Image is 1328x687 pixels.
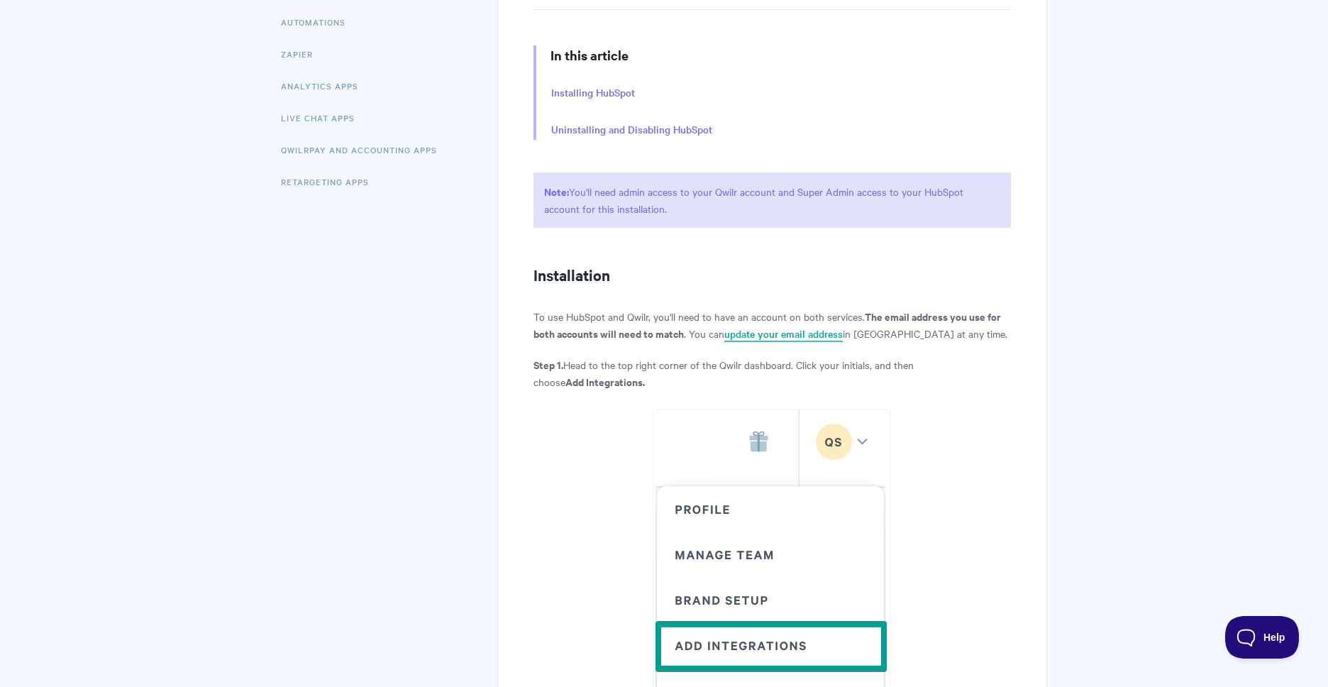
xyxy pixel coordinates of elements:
a: update your email address [724,326,843,342]
p: To use HubSpot and Qwilr, you'll need to have an account on both services. . You can in [GEOGRAPH... [533,308,1011,342]
a: Analytics Apps [281,72,369,100]
strong: Step 1. [533,357,563,372]
a: Zapier [281,40,323,68]
iframe: Toggle Customer Support [1225,616,1300,659]
a: Installing HubSpot [551,85,635,101]
a: QwilrPay and Accounting Apps [281,136,448,164]
p: Head to the top right corner of the Qwilr dashboard. Click your initials, and then choose [533,356,1011,390]
p: You'll need admin access to your Qwilr account and Super Admin access to your HubSpot account for... [533,172,1011,228]
h3: In this article [550,45,1011,65]
a: Uninstalling and Disabling HubSpot [551,122,712,138]
strong: Add Integrations. [565,374,645,389]
a: Automations [281,8,356,36]
a: Live Chat Apps [281,104,365,132]
strong: Note: [544,184,569,199]
a: Retargeting Apps [281,167,380,196]
h2: Installation [533,263,1011,286]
